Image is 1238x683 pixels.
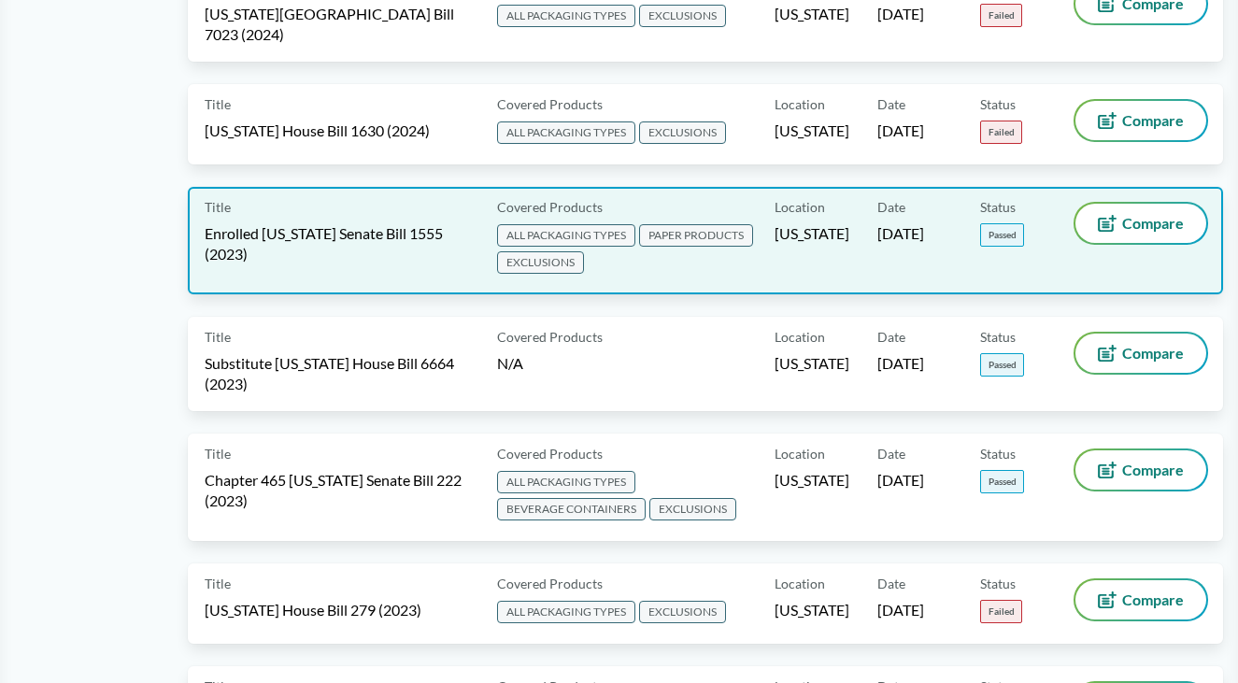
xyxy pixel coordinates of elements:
span: Location [775,444,825,463]
span: [US_STATE] [775,4,849,24]
span: Status [980,197,1016,217]
span: Substitute [US_STATE] House Bill 6664 (2023) [205,353,475,394]
span: ALL PACKAGING TYPES [497,5,635,27]
button: Compare [1075,450,1206,490]
span: Failed [980,600,1022,623]
span: [US_STATE] [775,353,849,374]
span: EXCLUSIONS [639,601,726,623]
span: [DATE] [877,4,924,24]
button: Compare [1075,204,1206,243]
span: Location [775,94,825,114]
span: ALL PACKAGING TYPES [497,121,635,144]
span: Status [980,327,1016,347]
span: EXCLUSIONS [639,121,726,144]
span: Compare [1122,216,1184,231]
span: Chapter 465 [US_STATE] Senate Bill 222 (2023) [205,470,475,511]
button: Compare [1075,334,1206,373]
span: Covered Products [497,444,603,463]
span: EXCLUSIONS [639,5,726,27]
span: Covered Products [497,327,603,347]
span: Date [877,444,905,463]
span: [DATE] [877,470,924,491]
span: ALL PACKAGING TYPES [497,471,635,493]
span: Passed [980,223,1024,247]
span: Failed [980,121,1022,144]
span: [US_STATE][GEOGRAPHIC_DATA] Bill 7023 (2024) [205,4,475,45]
span: Status [980,574,1016,593]
span: Title [205,444,231,463]
button: Compare [1075,580,1206,619]
span: Passed [980,470,1024,493]
span: [DATE] [877,223,924,244]
span: Covered Products [497,574,603,593]
span: Compare [1122,462,1184,477]
span: Date [877,94,905,114]
span: ALL PACKAGING TYPES [497,601,635,623]
span: [US_STATE] [775,223,849,244]
span: Title [205,197,231,217]
span: [US_STATE] [775,470,849,491]
span: Date [877,574,905,593]
span: EXCLUSIONS [649,498,736,520]
span: [US_STATE] House Bill 1630 (2024) [205,121,430,141]
span: Compare [1122,113,1184,128]
span: [DATE] [877,600,924,620]
span: BEVERAGE CONTAINERS [497,498,646,520]
span: [DATE] [877,353,924,374]
span: [DATE] [877,121,924,141]
span: Passed [980,353,1024,377]
span: [US_STATE] House Bill 279 (2023) [205,600,421,620]
span: Location [775,327,825,347]
span: Compare [1122,592,1184,607]
span: Status [980,94,1016,114]
span: Covered Products [497,94,603,114]
span: Date [877,327,905,347]
span: N/A [497,354,523,372]
span: Failed [980,4,1022,27]
span: Compare [1122,346,1184,361]
span: EXCLUSIONS [497,251,584,274]
span: Enrolled [US_STATE] Senate Bill 1555 (2023) [205,223,475,264]
span: Title [205,574,231,593]
span: Date [877,197,905,217]
span: Title [205,327,231,347]
button: Compare [1075,101,1206,140]
span: Status [980,444,1016,463]
span: [US_STATE] [775,121,849,141]
span: [US_STATE] [775,600,849,620]
span: Location [775,197,825,217]
span: PAPER PRODUCTS [639,224,753,247]
span: Title [205,94,231,114]
span: Location [775,574,825,593]
span: ALL PACKAGING TYPES [497,224,635,247]
span: Covered Products [497,197,603,217]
